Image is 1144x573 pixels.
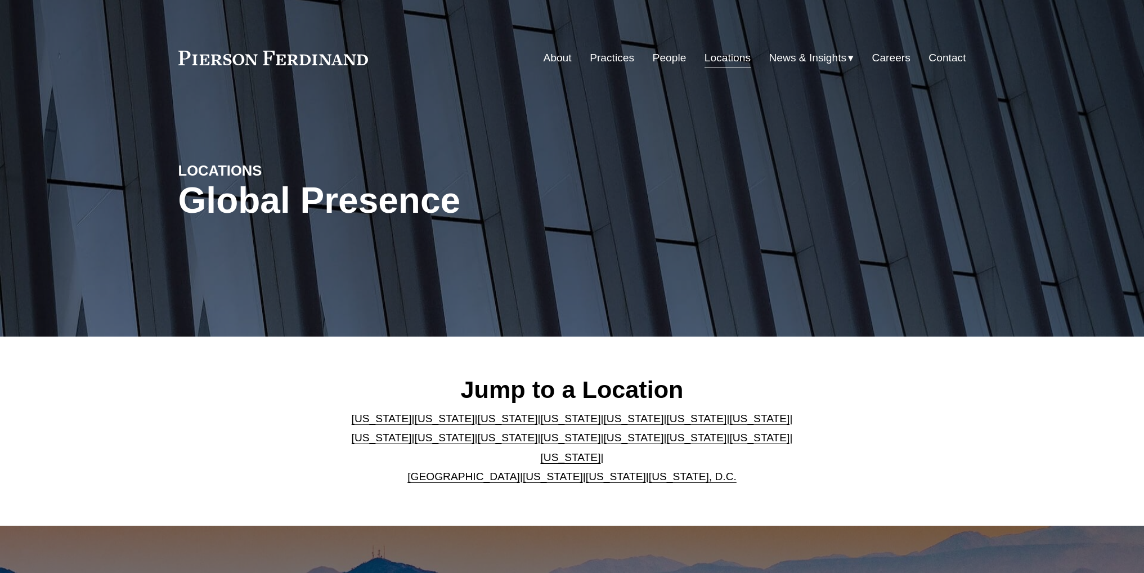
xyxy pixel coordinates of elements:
a: [US_STATE] [352,413,412,424]
a: Contact [928,47,966,69]
a: [US_STATE] [666,413,726,424]
a: [US_STATE] [729,432,789,444]
span: News & Insights [769,48,847,68]
a: [US_STATE] [478,432,538,444]
a: [US_STATE] [603,432,663,444]
h4: LOCATIONS [178,162,375,180]
a: [US_STATE] [603,413,663,424]
a: [US_STATE] [523,471,583,482]
a: Locations [705,47,751,69]
a: [GEOGRAPHIC_DATA] [407,471,520,482]
a: [US_STATE] [666,432,726,444]
a: [US_STATE] [415,432,475,444]
a: folder dropdown [769,47,854,69]
h2: Jump to a Location [342,375,802,404]
a: [US_STATE] [478,413,538,424]
a: Careers [872,47,910,69]
a: About [543,47,571,69]
a: [US_STATE] [541,413,601,424]
p: | | | | | | | | | | | | | | | | | | [342,409,802,487]
h1: Global Presence [178,180,703,221]
a: [US_STATE] [729,413,789,424]
a: [US_STATE] [541,451,601,463]
a: Practices [590,47,634,69]
a: [US_STATE], D.C. [649,471,737,482]
a: [US_STATE] [541,432,601,444]
a: [US_STATE] [352,432,412,444]
a: People [653,47,687,69]
a: [US_STATE] [415,413,475,424]
a: [US_STATE] [586,471,646,482]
